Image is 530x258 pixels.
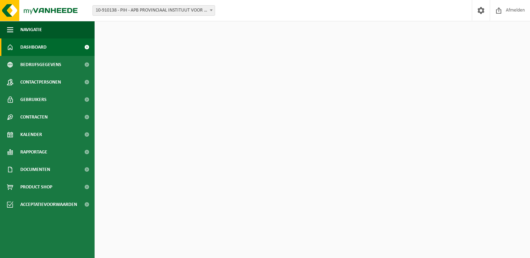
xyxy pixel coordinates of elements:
span: Contracten [20,108,48,126]
span: Rapportage [20,143,47,161]
span: Documenten [20,161,50,178]
span: Product Shop [20,178,52,196]
span: Kalender [20,126,42,143]
span: Gebruikers [20,91,47,108]
span: 10-910138 - PIH - APB PROVINCIAAL INSTITUUT VOOR HYGIENE - ANTWERPEN [93,6,215,15]
span: Bedrijfsgegevens [20,56,61,73]
span: 10-910138 - PIH - APB PROVINCIAAL INSTITUUT VOOR HYGIENE - ANTWERPEN [92,5,215,16]
span: Contactpersonen [20,73,61,91]
span: Acceptatievoorwaarden [20,196,77,213]
span: Navigatie [20,21,42,38]
span: Dashboard [20,38,47,56]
